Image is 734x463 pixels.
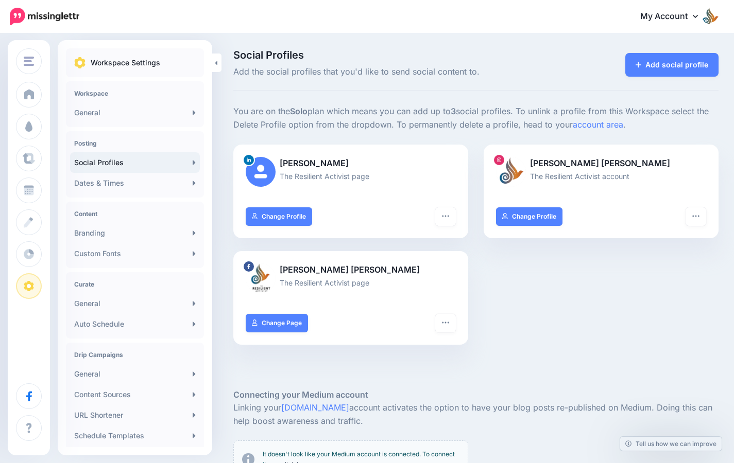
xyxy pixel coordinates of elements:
a: Change Profile [246,207,312,226]
p: The Resilient Activist account [496,170,706,182]
a: Auto Schedule [70,314,200,334]
span: Social Profiles [233,50,552,60]
a: Schedule Templates [70,425,200,446]
a: Add social profile [625,53,719,77]
h5: Connecting your Medium account [233,388,719,401]
img: menu.png [24,57,34,66]
p: You are on the plan which means you can add up to social profiles. To unlink a profile from this ... [233,105,719,132]
a: Change Page [246,314,308,332]
a: Change Profile [496,207,562,226]
h4: Workspace [74,90,196,97]
a: Branding [70,223,200,243]
h4: Posting [74,139,196,147]
a: General [70,293,200,314]
a: Social Profiles [70,152,200,173]
a: account area [573,119,623,130]
a: [DOMAIN_NAME] [281,402,349,413]
a: URL Shortener [70,405,200,425]
span: Add the social profiles that you'd like to send social content to. [233,65,552,79]
h4: Curate [74,280,196,288]
p: The Resilient Activist page [246,170,456,182]
img: 252809667_4683429838407749_1838637535353719848_n-bsa125681.png [246,263,276,293]
b: 3 [451,106,456,116]
img: user_default_image.png [246,157,276,187]
p: Linking your account activates the option to have your blog posts re-published on Medium. Doing t... [233,401,719,428]
img: Missinglettr [10,8,79,25]
a: My Account [630,4,719,29]
b: Solo [290,106,308,116]
a: Content Sources [70,384,200,405]
h4: Drip Campaigns [74,351,196,359]
a: Tell us how we can improve [620,437,722,451]
p: [PERSON_NAME] [246,157,456,170]
img: 272154027_129880729524117_961140755981698530_n-bsa125680.jpg [496,157,526,187]
p: [PERSON_NAME] [PERSON_NAME] [496,157,706,170]
a: Custom Fonts [70,243,200,264]
p: The Resilient Activist page [246,277,456,289]
p: [PERSON_NAME] [PERSON_NAME] [246,263,456,277]
h4: Content [74,210,196,218]
img: settings.png [74,57,86,68]
p: Workspace Settings [91,57,160,69]
a: General [70,364,200,384]
a: General [70,102,200,123]
a: Dates & Times [70,173,200,193]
